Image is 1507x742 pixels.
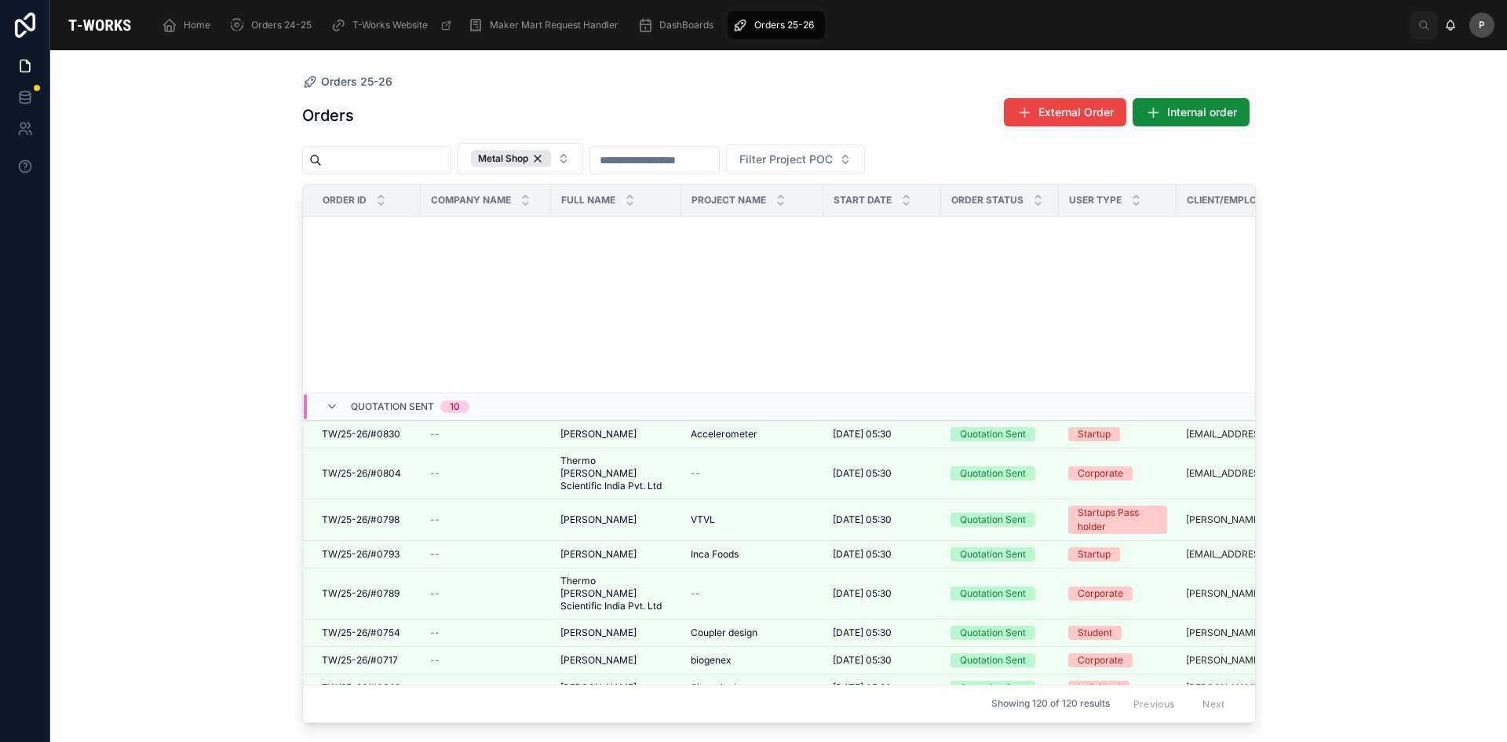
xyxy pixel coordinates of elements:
[833,682,892,694] span: [DATE] 05:30
[1069,194,1122,207] span: User Type
[1078,427,1111,441] div: Startup
[951,626,1049,640] a: Quotation Sent
[560,654,672,667] a: [PERSON_NAME]
[691,428,814,440] a: Accelerometer
[1004,98,1126,126] button: External Order
[691,587,700,600] span: --
[560,428,637,440] span: [PERSON_NAME]
[1078,587,1123,601] div: Corporate
[560,428,672,440] a: [PERSON_NAME]
[1068,653,1167,667] a: Corporate
[833,627,892,639] span: [DATE] 05:30
[960,653,1026,667] div: Quotation Sent
[322,514,400,526] span: TW/25-26/#0798
[560,455,672,492] a: Thermo [PERSON_NAME] Scientific India Pvt. Ltd
[833,514,932,526] a: [DATE] 05:30
[1068,587,1167,601] a: Corporate
[430,654,440,667] span: --
[691,467,814,480] a: --
[560,514,672,526] a: [PERSON_NAME]
[691,467,700,480] span: --
[833,654,932,667] a: [DATE] 05:30
[560,654,637,667] span: [PERSON_NAME]
[302,104,354,126] h1: Orders
[1186,682,1326,694] a: [PERSON_NAME][EMAIL_ADDRESS][DOMAIN_NAME]
[430,627,440,639] span: --
[691,654,814,667] a: biogenex
[960,626,1026,640] div: Quotation Sent
[951,466,1049,481] a: Quotation Sent
[960,466,1026,481] div: Quotation Sent
[960,547,1026,561] div: Quotation Sent
[951,681,1049,695] a: Quotation Sent
[430,467,542,480] a: --
[833,682,932,694] a: [DATE] 05:30
[157,11,221,39] a: Home
[322,682,400,694] span: TW/25-26/#0643
[1068,506,1167,534] a: Startups Pass holder
[1038,104,1114,120] span: External Order
[430,548,440,561] span: --
[691,654,732,667] span: biogenex
[691,682,741,694] span: Simatricals
[1078,653,1123,667] div: Corporate
[754,19,814,31] span: Orders 25-26
[1078,681,1120,695] div: Individual
[322,467,411,480] a: TW/25-26/#0804
[1078,506,1158,534] div: Startups Pass holder
[1186,627,1326,639] a: [PERSON_NAME][EMAIL_ADDRESS][PERSON_NAME][DOMAIN_NAME]
[322,654,398,667] span: TW/25-26/#0717
[1186,467,1326,480] a: [EMAIL_ADDRESS][DOMAIN_NAME]
[833,548,892,561] span: [DATE] 05:30
[691,548,739,561] span: Inca Foods
[430,548,542,561] a: --
[951,547,1049,561] a: Quotation Sent
[322,627,400,639] span: TW/25-26/#0754
[431,194,511,207] span: Company Name
[1078,547,1111,561] div: Startup
[1186,654,1326,667] a: [PERSON_NAME][EMAIL_ADDRESS][PERSON_NAME][DOMAIN_NAME]
[633,11,724,39] a: DashBoards
[833,428,932,440] a: [DATE] 05:30
[691,514,715,526] span: VTVL
[430,467,440,480] span: --
[1186,514,1326,526] a: [PERSON_NAME][EMAIL_ADDRESS][DOMAIN_NAME]
[1167,104,1237,120] span: Internal order
[659,19,713,31] span: DashBoards
[251,19,312,31] span: Orders 24-25
[1068,427,1167,441] a: Startup
[951,587,1049,601] a: Quotation Sent
[322,682,411,694] a: TW/25-26/#0643
[1068,547,1167,561] a: Startup
[991,698,1110,711] span: Showing 120 of 120 results
[726,144,865,174] button: Select Button
[960,587,1026,601] div: Quotation Sent
[691,194,766,207] span: Project Name
[326,11,460,39] a: T-Works Website
[1186,548,1326,561] a: [EMAIL_ADDRESS][DOMAIN_NAME]
[352,19,428,31] span: T-Works Website
[951,427,1049,441] a: Quotation Sent
[691,428,757,440] span: Accelerometer
[430,587,542,600] a: --
[560,548,672,561] a: [PERSON_NAME]
[951,513,1049,527] a: Quotation Sent
[430,682,440,694] span: --
[560,575,672,612] a: Thermo [PERSON_NAME] Scientific India Pvt. Ltd
[458,143,583,174] button: Select Button
[833,514,892,526] span: [DATE] 05:30
[63,13,137,38] img: App logo
[430,587,440,600] span: --
[322,514,411,526] a: TW/25-26/#0798
[322,428,411,440] a: TW/25-26/#0830
[430,654,542,667] a: --
[1187,194,1305,207] span: Client/Employee Email
[960,681,1026,695] div: Quotation Sent
[833,654,892,667] span: [DATE] 05:30
[691,627,757,639] span: Coupler design
[561,194,615,207] span: Full Name
[1186,428,1326,440] a: [EMAIL_ADDRESS][DOMAIN_NAME]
